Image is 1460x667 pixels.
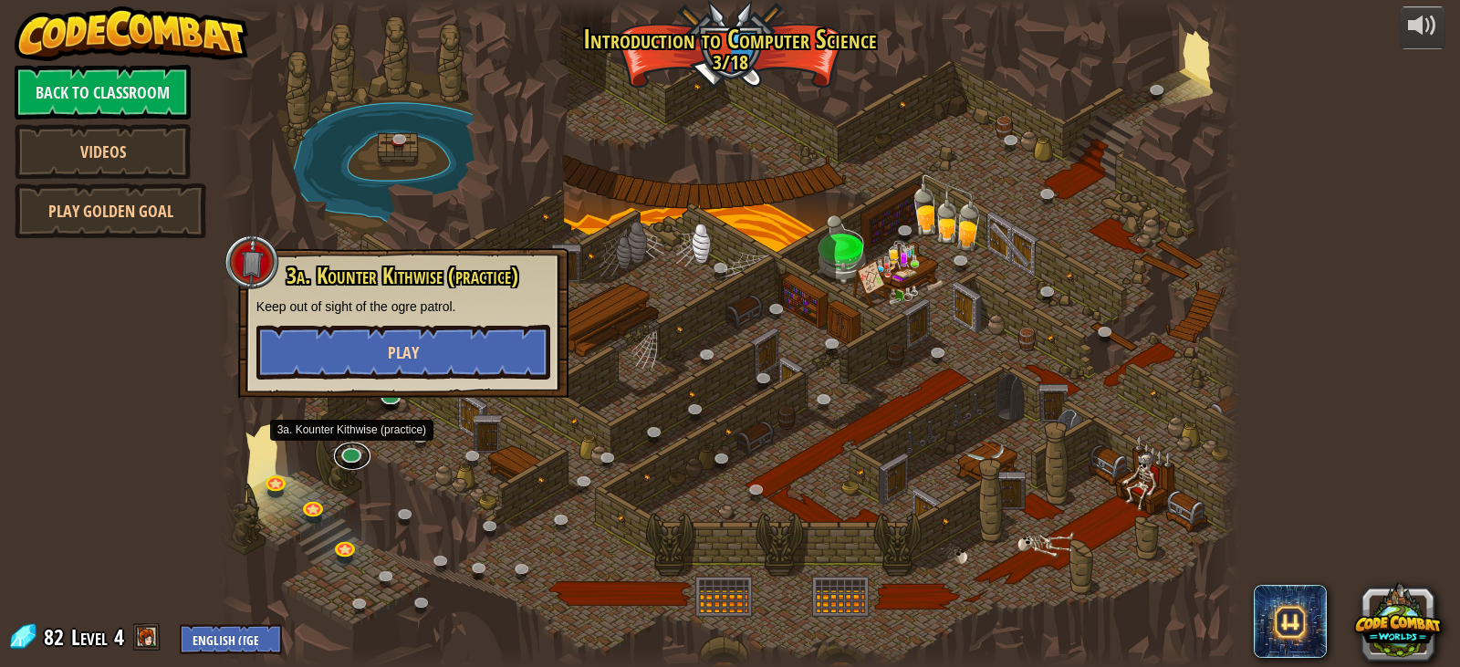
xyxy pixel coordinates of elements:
[256,325,550,380] button: Play
[15,65,191,120] a: Back to Classroom
[44,622,69,651] span: 82
[114,622,124,651] span: 4
[15,6,248,61] img: CodeCombat - Learn how to code by playing a game
[15,124,191,179] a: Videos
[1400,6,1445,49] button: Adjust volume
[256,297,550,316] p: Keep out of sight of the ogre patrol.
[71,622,108,652] span: Level
[15,183,206,238] a: Play Golden Goal
[388,341,419,364] span: Play
[287,260,518,291] span: 3a. Kounter Kithwise (practice)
